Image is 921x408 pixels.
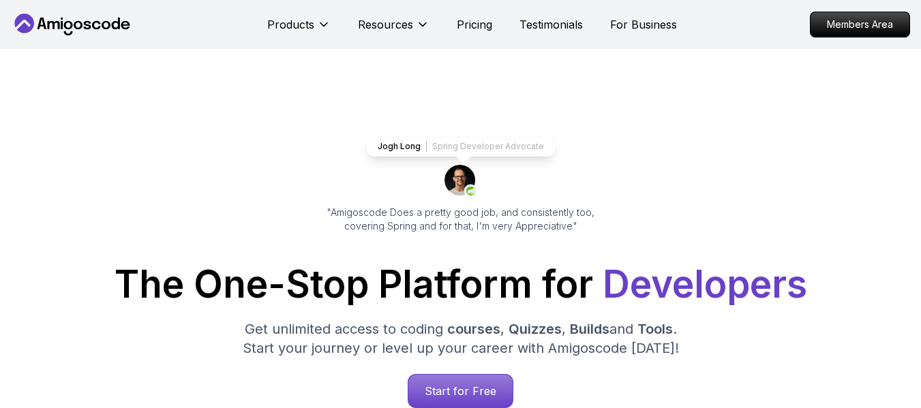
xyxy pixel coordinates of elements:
img: josh long [444,165,477,198]
p: Members Area [811,12,909,37]
button: Resources [358,16,429,44]
h1: The One-Stop Platform for [11,266,910,303]
p: Spring Developer Advocate [432,141,544,152]
p: Get unlimited access to coding , , and . Start your journey or level up your career with Amigosco... [232,319,690,358]
a: Testimonials [519,16,583,33]
p: Start for Free [408,375,513,407]
span: Builds [570,321,609,337]
p: Resources [358,16,413,33]
span: courses [447,321,500,337]
a: Pricing [457,16,492,33]
span: Quizzes [509,321,562,337]
span: Tools [637,321,673,337]
a: Start for Free [408,374,513,408]
button: Products [267,16,331,44]
span: Developers [603,262,807,307]
p: Jogh Long [378,141,421,152]
p: "Amigoscode Does a pretty good job, and consistently too, covering Spring and for that, I'm very ... [308,206,614,233]
p: Products [267,16,314,33]
a: Members Area [810,12,910,37]
a: For Business [610,16,677,33]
